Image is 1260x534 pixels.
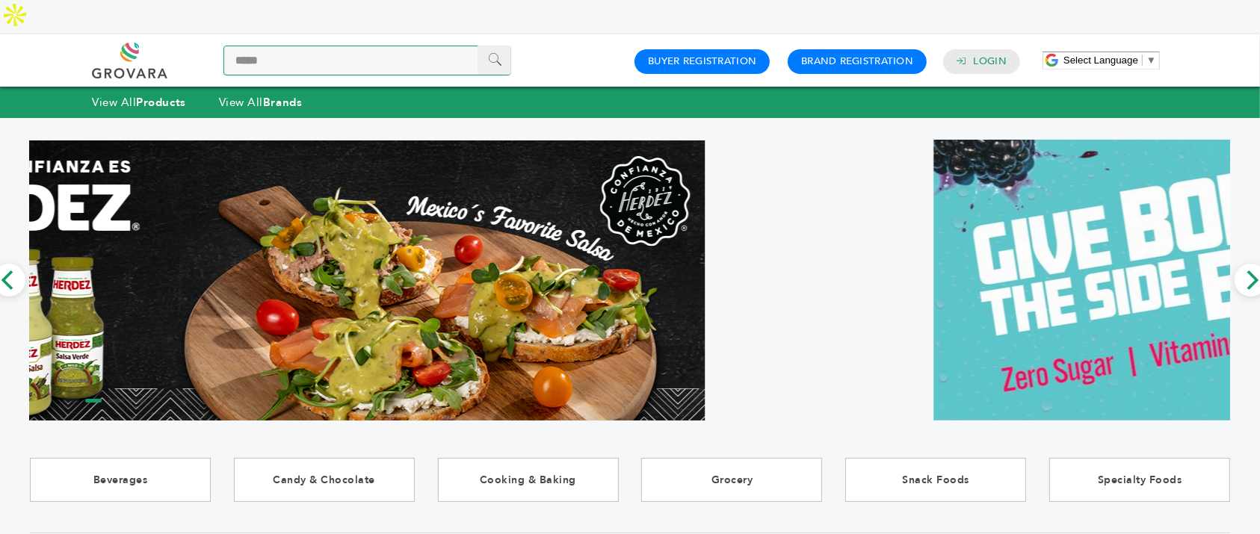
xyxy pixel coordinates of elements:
[648,55,756,68] a: Buyer Registration
[1142,55,1143,66] span: ​
[136,95,185,110] strong: Products
[108,399,124,403] li: Page dot 3
[92,95,186,110] a: View AllProducts
[234,458,415,502] a: Candy & Chocolate
[1063,55,1156,66] a: Select Language​
[1063,55,1138,66] span: Select Language
[1049,458,1230,502] a: Specialty Foods
[219,95,303,110] a: View AllBrands
[85,399,102,403] li: Page dot 2
[1146,55,1156,66] span: ▼
[263,95,302,110] strong: Brands
[801,55,913,68] a: Brand Registration
[30,458,211,502] a: Beverages
[130,399,146,403] li: Page dot 4
[223,46,511,75] input: Search a product or brand...
[974,55,1007,68] a: Login
[641,458,822,502] a: Grocery
[845,458,1026,502] a: Snack Foods
[63,399,79,403] li: Page dot 1
[438,458,619,502] a: Cooking & Baking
